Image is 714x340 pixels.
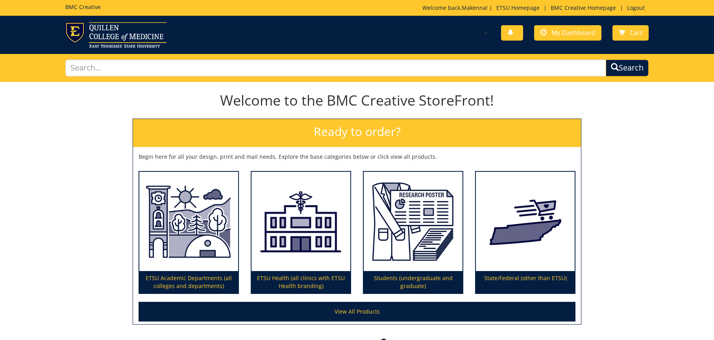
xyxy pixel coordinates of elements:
p: Begin here for all your design, print and mail needs. Explore the base categories below or click ... [139,153,575,161]
img: ETSU logo [65,22,166,48]
a: ETSU Health (all clinics with ETSU Health branding) [252,172,350,293]
a: State/Federal (other than ETSU) [476,172,575,293]
p: Students (undergraduate and graduate) [364,271,462,293]
a: My Dashboard [534,25,601,41]
p: ETSU Health (all clinics with ETSU Health branding) [252,271,350,293]
span: Cart [630,28,642,37]
p: ETSU Academic Departments (all colleges and departments) [139,271,238,293]
a: Cart [612,25,649,41]
h2: Ready to order? [133,119,581,147]
img: State/Federal (other than ETSU) [476,172,575,271]
p: State/Federal (other than ETSU) [476,271,575,293]
img: Students (undergraduate and graduate) [364,172,462,271]
h5: BMC Creative [65,4,101,10]
a: ETSU Homepage [492,4,544,11]
button: Search [606,59,649,76]
p: Welcome back, ! | | | [422,4,649,12]
a: BMC Creative Homepage [547,4,620,11]
h1: Welcome to the BMC Creative StoreFront! [133,93,581,108]
a: Makenna [462,4,486,11]
input: Search... [65,59,606,76]
a: View All Products [139,302,575,321]
img: ETSU Academic Departments (all colleges and departments) [139,172,238,271]
a: Students (undergraduate and graduate) [364,172,462,293]
a: ETSU Academic Departments (all colleges and departments) [139,172,238,293]
img: ETSU Health (all clinics with ETSU Health branding) [252,172,350,271]
a: Logout [623,4,649,11]
span: My Dashboard [551,28,595,37]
